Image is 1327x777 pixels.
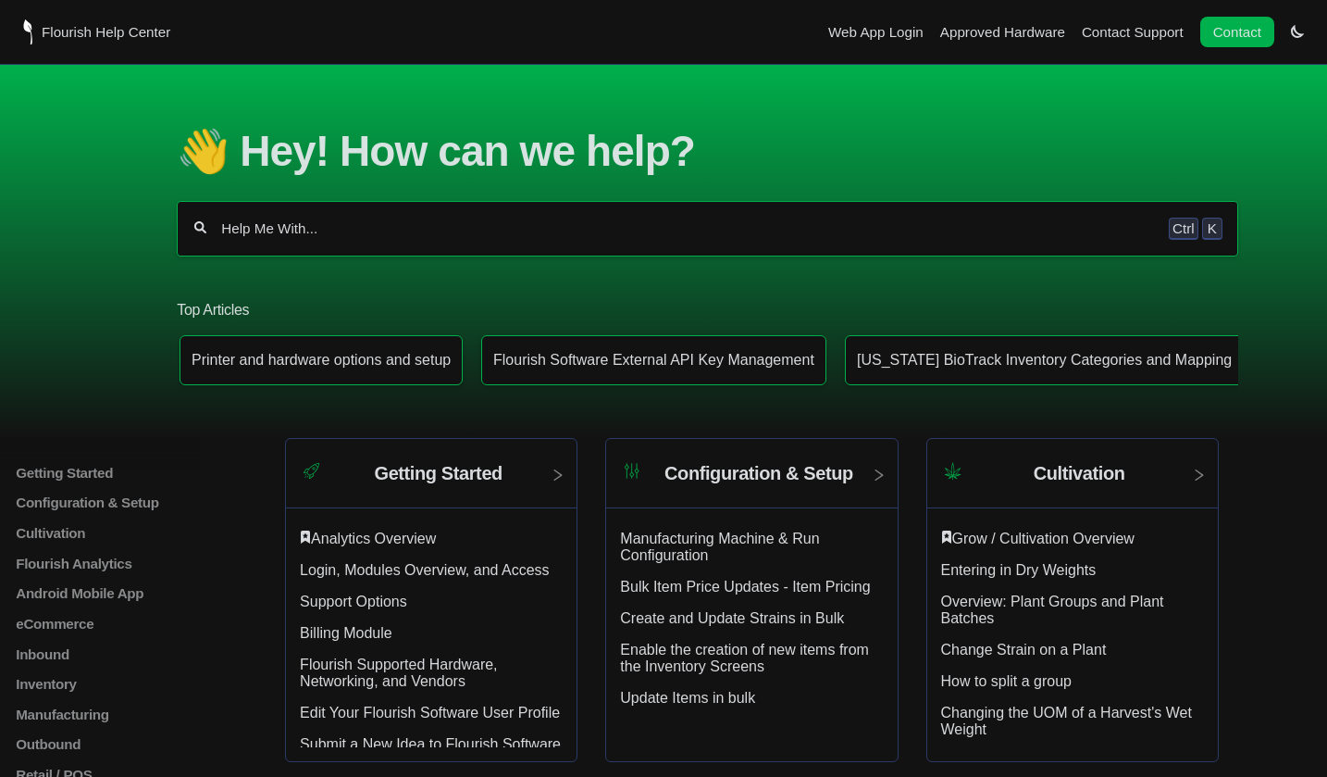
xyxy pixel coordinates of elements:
[177,272,1238,402] section: Top Articles
[927,453,1218,508] a: Category icon Cultivation
[192,352,451,369] p: Printer and hardware options and setup
[1169,218,1198,240] kbd: Ctrl
[941,642,1107,658] a: Change Strain on a Plant article
[177,126,1238,176] h1: 👋 Hey! How can we help?
[1202,218,1222,240] kbd: K
[23,19,170,44] a: Flourish Help Center
[14,616,225,632] a: eCommerce
[620,610,844,626] a: Create and Update Strains in Bulk article
[14,556,225,571] a: Flourish Analytics
[42,24,170,40] span: Flourish Help Center
[940,24,1065,40] a: Approved Hardware navigation item
[941,531,952,544] svg: Featured
[620,690,755,706] a: Update Items in bulk article
[14,707,225,722] a: Manufacturing
[300,531,563,547] div: ​
[845,335,1244,385] a: Article: New York BioTrack Inventory Categories and Mapping
[14,736,225,752] a: Outbound
[14,645,225,661] a: Inbound
[311,531,436,546] a: Analytics Overview article
[300,459,323,482] img: Category icon
[14,525,225,541] a: Cultivation
[941,594,1164,626] a: Overview: Plant Groups and Plant Batches article
[300,531,311,544] svg: Featured
[1196,19,1279,45] li: Contact desktop
[1200,17,1274,47] a: Contact
[177,300,1238,320] h2: Top Articles
[1034,463,1125,484] h2: Cultivation
[828,24,924,40] a: Web App Login navigation item
[606,453,897,508] a: Category icon Configuration & Setup
[300,657,497,689] a: Flourish Supported Hardware, Networking, and Vendors article
[300,736,561,752] a: Submit a New Idea to Flourish Software article
[941,531,1204,547] div: ​
[941,459,964,482] img: Category icon
[620,579,870,595] a: Bulk Item Price Updates - Item Pricing article
[14,465,225,481] a: Getting Started
[493,352,814,369] p: Flourish Software External API Key Management
[286,453,577,508] a: Category icon Getting Started
[300,705,560,721] a: Edit Your Flourish Software User Profile article
[300,562,549,578] a: Login, Modules Overview, and Access article
[180,335,463,385] a: Article: Printer and hardware options and setup
[374,463,502,484] h2: Getting Started
[1169,218,1222,240] div: Keyboard shortcut for search
[1082,24,1184,40] a: Contact Support navigation item
[620,531,819,563] a: Manufacturing Machine & Run Configuration article
[481,335,826,385] a: Article: Flourish Software External API Key Management
[620,459,643,482] img: Category icon
[941,705,1192,737] a: Changing the UOM of a Harvest's Wet Weight article
[941,562,1097,578] a: Entering in Dry Weights article
[1291,23,1304,39] a: Switch dark mode setting
[219,219,1155,238] input: Help Me With...
[23,19,32,44] img: Flourish Help Center Logo
[857,352,1232,369] p: [US_STATE] BioTrack Inventory Categories and Mapping
[941,673,1072,689] a: How to split a group article
[952,531,1135,546] a: Grow / Cultivation Overview article
[664,463,853,484] h2: Configuration & Setup
[14,495,225,510] a: Configuration & Setup
[300,625,392,641] a: Billing Module article
[300,594,407,609] a: Support Options article
[14,585,225,601] a: Android Mobile App
[14,676,225,692] a: Inventory
[620,642,869,674] a: Enable the creation of new items from the Inventory Screens article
